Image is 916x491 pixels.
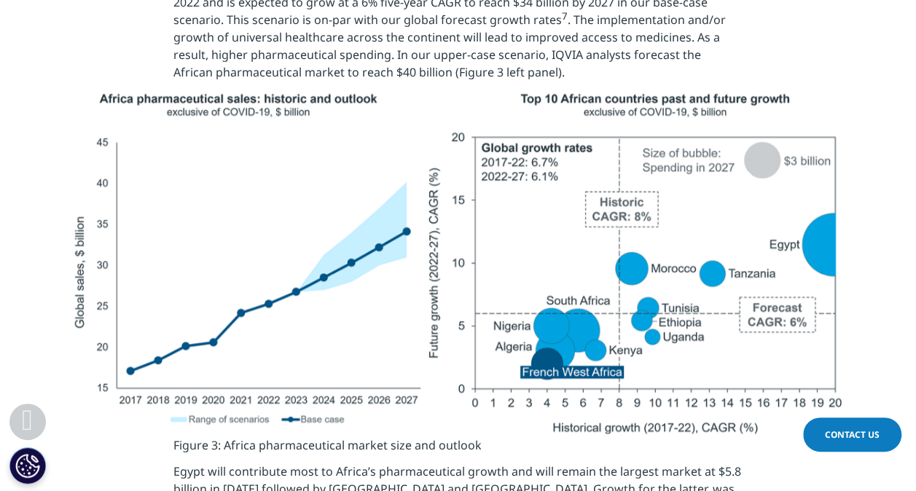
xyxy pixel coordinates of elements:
span: Contact Us [825,428,880,441]
sup: 7 [562,9,568,22]
button: Cookies Settings [9,447,46,484]
p: Figure 3: Africa pharmaceutical market size and outlook [173,436,743,463]
a: Contact Us [803,417,901,452]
